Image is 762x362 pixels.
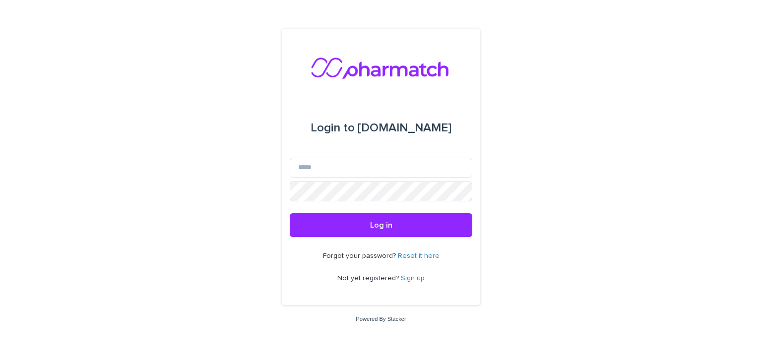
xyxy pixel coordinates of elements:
[311,122,355,134] span: Login to
[398,252,440,259] a: Reset it here
[370,221,392,229] span: Log in
[401,275,425,282] a: Sign up
[323,252,398,259] span: Forgot your password?
[337,275,401,282] span: Not yet registered?
[290,213,472,237] button: Log in
[311,53,451,82] img: nMxkRIEURaCxZB0ULbfH
[311,114,451,142] div: [DOMAIN_NAME]
[356,316,406,322] a: Powered By Stacker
